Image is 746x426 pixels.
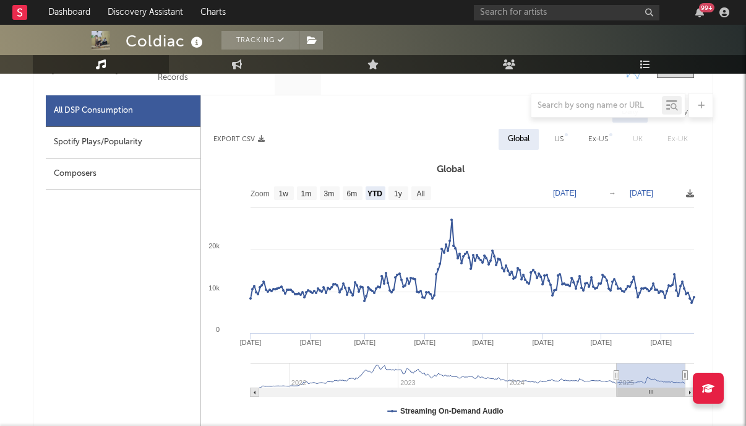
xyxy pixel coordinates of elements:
[699,3,714,12] div: 99 +
[301,189,312,198] text: 1m
[531,101,662,111] input: Search by song name or URL
[474,5,659,20] input: Search for artists
[394,189,402,198] text: 1y
[609,189,616,198] text: →
[695,7,704,17] button: 99+
[416,189,424,198] text: All
[251,189,270,198] text: Zoom
[46,127,200,159] div: Spotify Plays/Popularity
[201,162,700,177] h3: Global
[126,31,206,51] div: Coldiac
[324,189,335,198] text: 3m
[400,407,504,415] text: Streaming On-Demand Audio
[532,339,554,346] text: [DATE]
[216,326,220,333] text: 0
[46,159,200,190] div: Composers
[367,189,382,198] text: YTD
[208,242,220,250] text: 20k
[414,339,435,346] text: [DATE]
[240,339,262,346] text: [DATE]
[553,189,577,198] text: [DATE]
[472,339,494,346] text: [DATE]
[588,132,608,147] div: Ex-US
[347,189,358,198] text: 6m
[208,284,220,292] text: 10k
[213,136,265,143] button: Export CSV
[279,189,289,198] text: 1w
[354,339,375,346] text: [DATE]
[650,339,672,346] text: [DATE]
[300,339,322,346] text: [DATE]
[630,189,653,198] text: [DATE]
[508,132,529,147] div: Global
[590,339,612,346] text: [DATE]
[221,31,299,50] button: Tracking
[554,132,564,147] div: US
